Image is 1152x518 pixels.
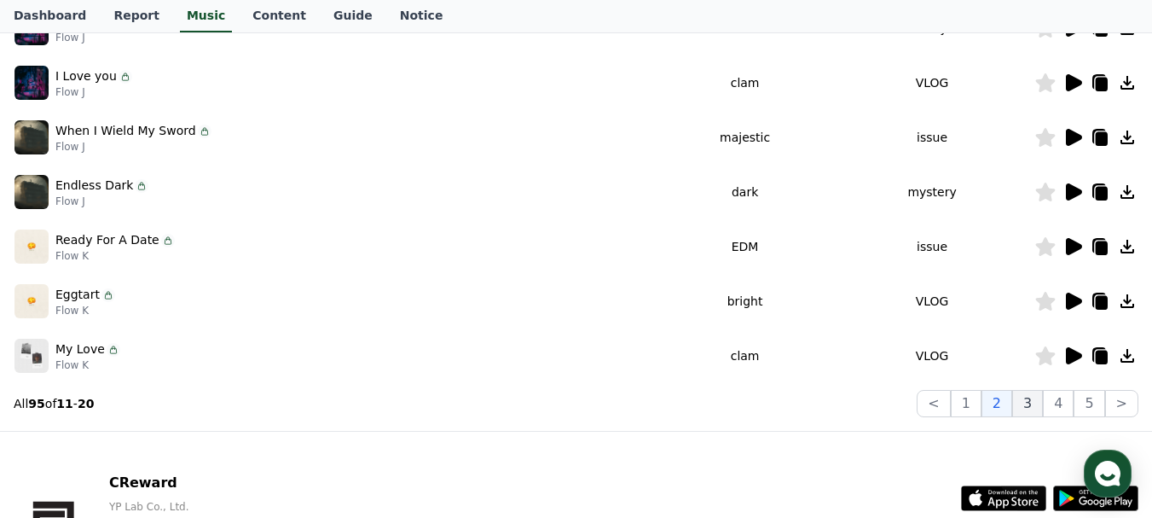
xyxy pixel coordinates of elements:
span: Settings [252,402,294,416]
td: majestic [660,110,830,165]
img: music [14,66,49,100]
td: VLOG [830,329,1034,383]
strong: 11 [56,397,72,410]
p: Flow K [55,358,120,372]
a: Messages [113,376,220,419]
td: bright [660,274,830,329]
strong: 95 [28,397,44,410]
p: Endless Dark [55,177,133,195]
button: > [1105,390,1138,417]
span: Home [43,402,73,416]
strong: 20 [78,397,94,410]
td: VLOG [830,55,1034,110]
p: All of - [14,395,94,412]
p: Flow K [55,249,175,263]
button: 2 [981,390,1012,417]
td: VLOG [830,274,1034,329]
span: Messages [142,403,192,416]
p: When I Wield My Sword [55,122,196,140]
p: Flow K [55,304,115,317]
img: music [14,175,49,209]
img: music [14,339,49,373]
p: I Love you [55,67,117,85]
p: Ready For A Date [55,231,159,249]
td: clam [660,55,830,110]
img: music [14,284,49,318]
td: issue [830,110,1034,165]
button: 3 [1012,390,1043,417]
p: My Love [55,340,105,358]
p: Flow J [55,31,107,44]
p: Eggtart [55,286,100,304]
td: issue [830,219,1034,274]
button: 4 [1043,390,1074,417]
p: Flow J [55,195,148,208]
img: music [14,230,49,264]
td: EDM [660,219,830,274]
button: 1 [951,390,981,417]
a: Settings [220,376,327,419]
img: music [14,120,49,154]
td: mystery [830,165,1034,219]
td: dark [660,165,830,219]
p: Flow J [55,140,211,154]
button: < [917,390,950,417]
p: Flow J [55,85,132,99]
td: clam [660,329,830,383]
a: Home [5,376,113,419]
p: YP Lab Co., Ltd. [109,500,395,514]
p: CReward [109,473,395,493]
button: 5 [1074,390,1104,417]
